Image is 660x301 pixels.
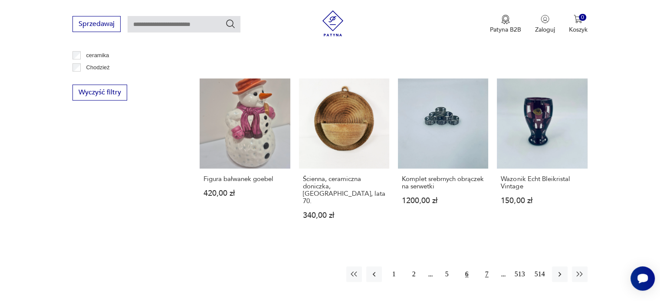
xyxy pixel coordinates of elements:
a: Komplet srebrnych obrączek na serwetkiKomplet srebrnych obrączek na serwetki1200,00 zł [398,78,488,236]
p: Patyna B2B [490,26,521,34]
button: 514 [532,266,548,282]
img: Ikonka użytkownika [541,15,549,23]
p: Koszyk [569,26,588,34]
img: Ikona koszyka [574,15,582,23]
button: 513 [512,266,528,282]
p: ceramika [86,51,109,60]
button: Wyczyść filtry [72,84,127,100]
p: 420,00 zł [204,190,286,197]
button: Zaloguj [535,15,555,34]
p: 340,00 zł [303,212,385,219]
p: 150,00 zł [501,197,583,204]
p: Zaloguj [535,26,555,34]
button: 6 [459,266,475,282]
div: 0 [579,14,586,21]
iframe: Smartsupp widget button [630,266,655,291]
button: 2 [406,266,422,282]
button: 7 [479,266,495,282]
p: 1200,00 zł [402,197,484,204]
button: 1 [386,266,402,282]
a: Ścienna, ceramiczna doniczka, Niemcy, lata 70.Ścienna, ceramiczna doniczka, [GEOGRAPHIC_DATA], la... [299,78,389,236]
img: Patyna - sklep z meblami i dekoracjami vintage [320,10,346,36]
h3: Figura bałwanek goebel [204,175,286,183]
h3: Wazonik Echt Bleikristal Vintage [501,175,583,190]
p: Ćmielów [86,75,108,84]
a: Ikona medaluPatyna B2B [490,15,521,34]
button: Sprzedawaj [72,16,121,32]
button: 0Koszyk [569,15,588,34]
p: Chodzież [86,63,110,72]
a: Wazonik Echt Bleikristal VintageWazonik Echt Bleikristal Vintage150,00 zł [497,78,587,236]
a: Figura bałwanek goebelFigura bałwanek goebel420,00 zł [200,78,290,236]
a: Sprzedawaj [72,22,121,28]
button: 5 [439,266,455,282]
img: Ikona medalu [501,15,510,24]
h3: Ścienna, ceramiczna doniczka, [GEOGRAPHIC_DATA], lata 70. [303,175,385,205]
button: Patyna B2B [490,15,521,34]
button: Szukaj [225,19,236,29]
h3: Komplet srebrnych obrączek na serwetki [402,175,484,190]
